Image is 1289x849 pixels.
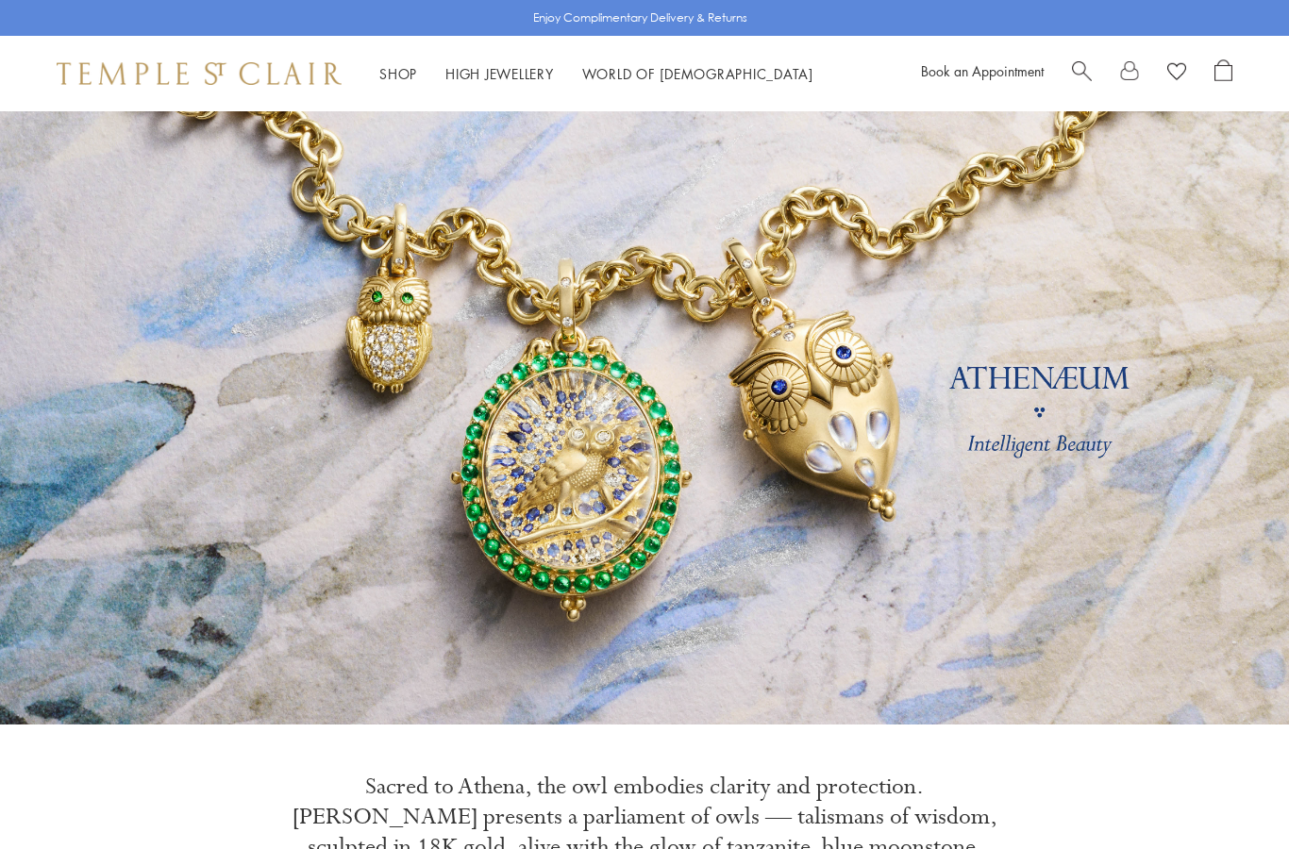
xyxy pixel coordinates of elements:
a: ShopShop [379,64,417,83]
a: Book an Appointment [921,61,1044,80]
a: Search [1072,59,1092,88]
p: Enjoy Complimentary Delivery & Returns [533,8,747,27]
img: Temple St. Clair [57,62,342,85]
nav: Main navigation [379,62,813,86]
a: Open Shopping Bag [1214,59,1232,88]
a: High JewelleryHigh Jewellery [445,64,554,83]
a: View Wishlist [1167,59,1186,88]
a: World of [DEMOGRAPHIC_DATA]World of [DEMOGRAPHIC_DATA] [582,64,813,83]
